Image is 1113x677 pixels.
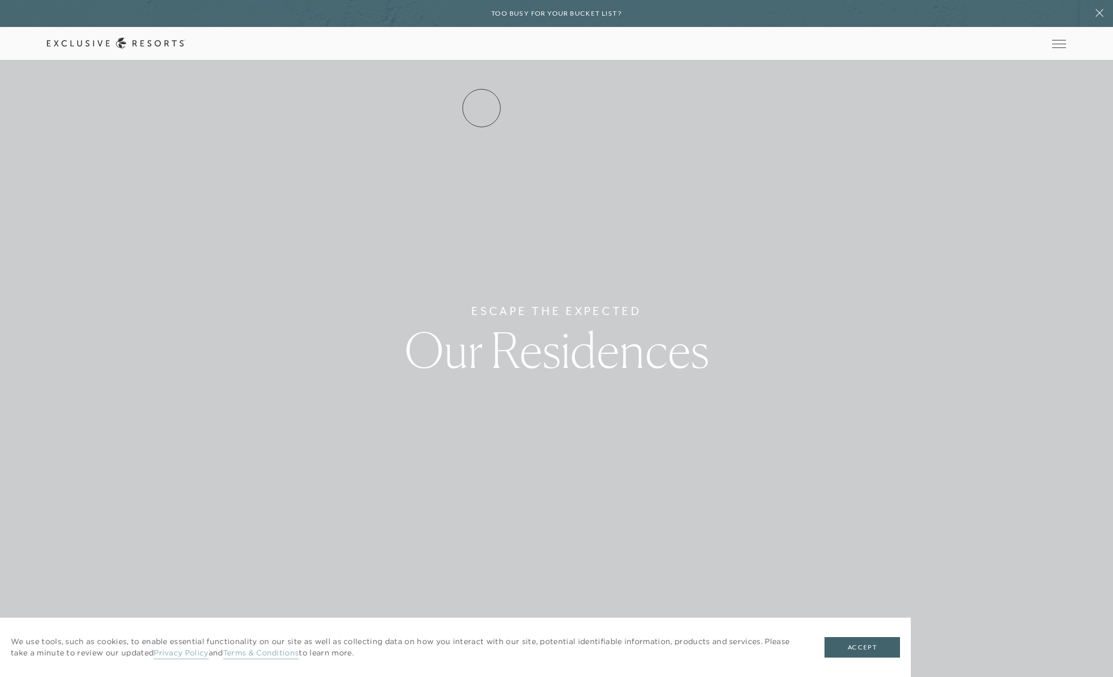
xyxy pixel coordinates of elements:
[1052,40,1066,47] button: Open navigation
[154,648,208,659] a: Privacy Policy
[825,637,900,658] button: Accept
[404,326,709,374] h1: Our Residences
[223,648,299,659] a: Terms & Conditions
[471,303,641,320] h6: Escape The Expected
[11,636,803,659] p: We use tools, such as cookies, to enable essential functionality on our site as well as collectin...
[491,9,622,19] h6: Too busy for your bucket list?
